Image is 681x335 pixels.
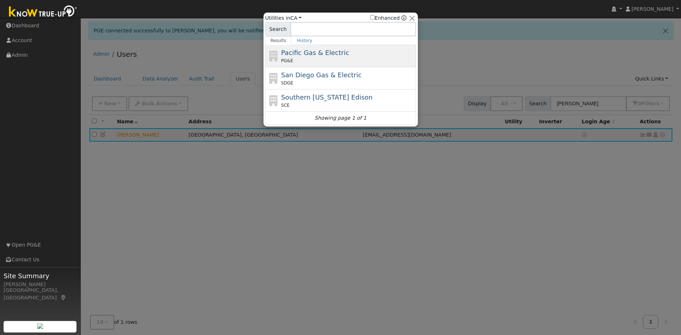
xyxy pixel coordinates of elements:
span: Show enhanced providers [370,14,407,22]
span: Utilities in [265,14,302,22]
a: Enhanced Providers [401,15,406,21]
span: [PERSON_NAME] [631,6,673,12]
span: Site Summary [4,271,77,281]
span: San Diego Gas & Electric [281,71,362,79]
a: Map [60,295,67,300]
div: [GEOGRAPHIC_DATA], [GEOGRAPHIC_DATA] [4,286,77,302]
a: History [291,36,318,45]
span: SDGE [281,80,293,86]
span: SCE [281,102,290,109]
span: Pacific Gas & Electric [281,49,349,56]
img: Know True-Up [5,4,81,20]
img: retrieve [37,323,43,329]
i: Showing page 1 of 1 [314,114,366,122]
input: Enhanced [370,15,375,20]
label: Enhanced [370,14,400,22]
a: Results [265,36,292,45]
span: Southern [US_STATE] Edison [281,93,373,101]
span: Search [265,22,291,36]
div: [PERSON_NAME] [4,281,77,288]
span: PG&E [281,58,293,64]
a: CA [290,15,302,21]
